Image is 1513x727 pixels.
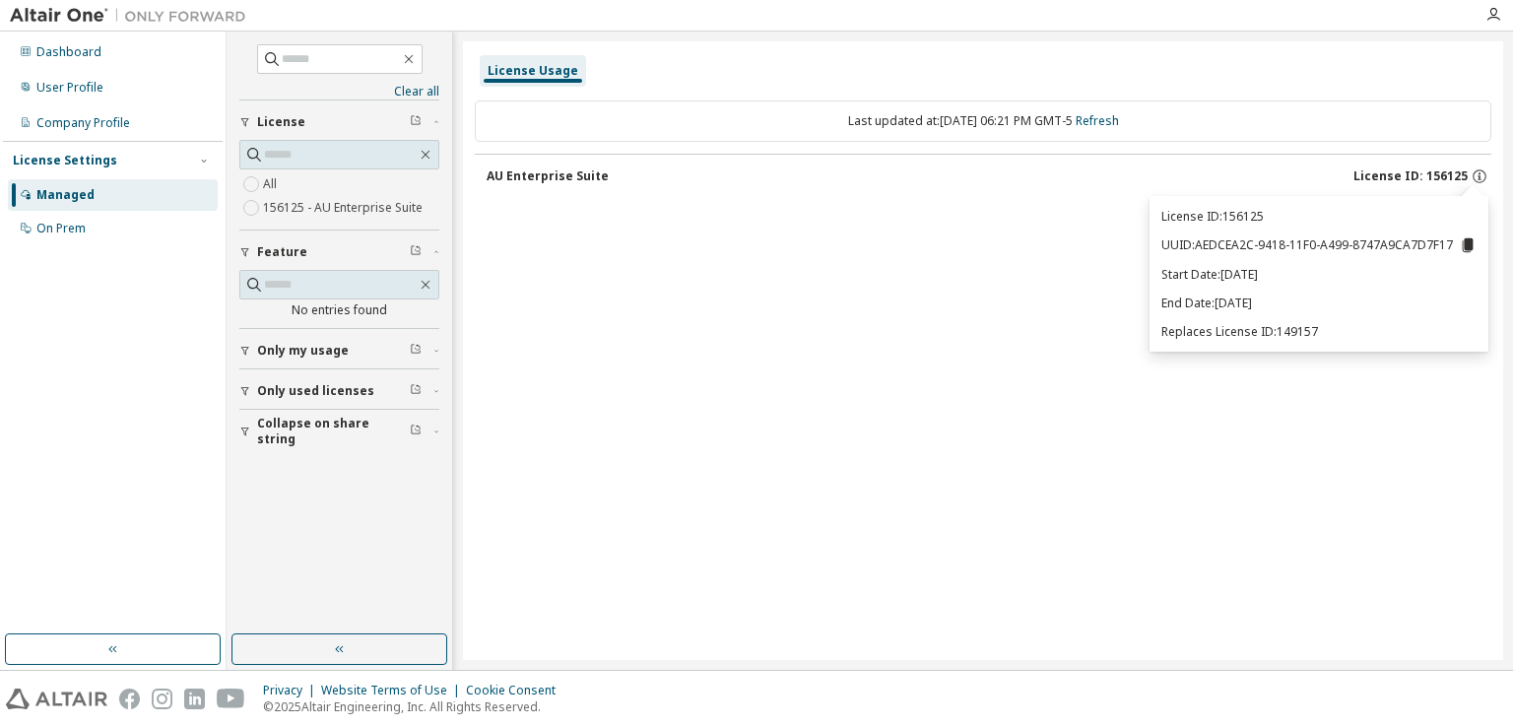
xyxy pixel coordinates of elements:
a: Clear all [239,84,439,99]
img: youtube.svg [217,689,245,709]
span: Clear filter [410,114,422,130]
div: Managed [36,187,95,203]
button: Only used licenses [239,369,439,413]
div: License Usage [488,63,578,79]
div: On Prem [36,221,86,236]
div: Last updated at: [DATE] 06:21 PM GMT-5 [475,100,1491,142]
span: Clear filter [410,424,422,439]
div: License Settings [13,153,117,168]
label: 156125 - AU Enterprise Suite [263,196,427,220]
img: facebook.svg [119,689,140,709]
span: License ID: 156125 [1353,168,1468,184]
p: License ID: 156125 [1161,208,1477,225]
div: Cookie Consent [466,683,567,698]
label: All [263,172,281,196]
img: instagram.svg [152,689,172,709]
div: AU Enterprise Suite [487,168,609,184]
p: End Date: [DATE] [1161,295,1477,311]
div: User Profile [36,80,103,96]
span: Clear filter [410,343,422,359]
button: Feature [239,231,439,274]
button: Collapse on share string [239,410,439,453]
p: Start Date: [DATE] [1161,266,1477,283]
div: Website Terms of Use [321,683,466,698]
div: No entries found [239,302,439,318]
span: License [257,114,305,130]
img: altair_logo.svg [6,689,107,709]
a: Refresh [1076,112,1119,129]
p: Replaces License ID: 149157 [1161,323,1477,340]
span: Clear filter [410,244,422,260]
div: Privacy [263,683,321,698]
p: UUID: AEDCEA2C-9418-11F0-A499-8747A9CA7D7F17 [1161,236,1477,254]
img: linkedin.svg [184,689,205,709]
p: © 2025 Altair Engineering, Inc. All Rights Reserved. [263,698,567,715]
button: License [239,100,439,144]
span: Feature [257,244,307,260]
div: Company Profile [36,115,130,131]
span: Only used licenses [257,383,374,399]
span: Only my usage [257,343,349,359]
span: Clear filter [410,383,422,399]
div: Dashboard [36,44,101,60]
button: Only my usage [239,329,439,372]
button: AU Enterprise SuiteLicense ID: 156125 [487,155,1491,198]
img: Altair One [10,6,256,26]
span: Collapse on share string [257,416,410,447]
